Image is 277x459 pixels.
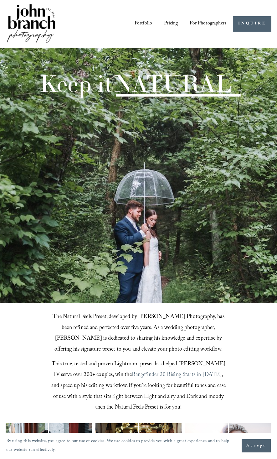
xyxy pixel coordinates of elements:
span: Accept [246,443,266,449]
span: NATURAL [113,69,231,98]
a: Rangefinder 30 Rising Starts in [DATE] [132,371,222,380]
span: This true, tested and proven Lightroom preset has helped [PERSON_NAME] IV serve over 200+ couples... [52,360,227,380]
a: INQUIRE [233,16,271,32]
span: For Photographers [190,19,226,29]
span: The Natural Feels Preset, developed by [PERSON_NAME] Photography, has been refined and perfected ... [53,313,226,354]
p: By using this website, you agree to our use of cookies. We use cookies to provide you with a grea... [6,437,235,455]
a: folder dropdown [190,19,226,29]
a: Portfolio [135,19,152,29]
img: John Branch IV Photography [6,3,56,45]
h1: Keep it [39,72,231,95]
button: Accept [242,439,271,452]
a: Pricing [164,19,178,29]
